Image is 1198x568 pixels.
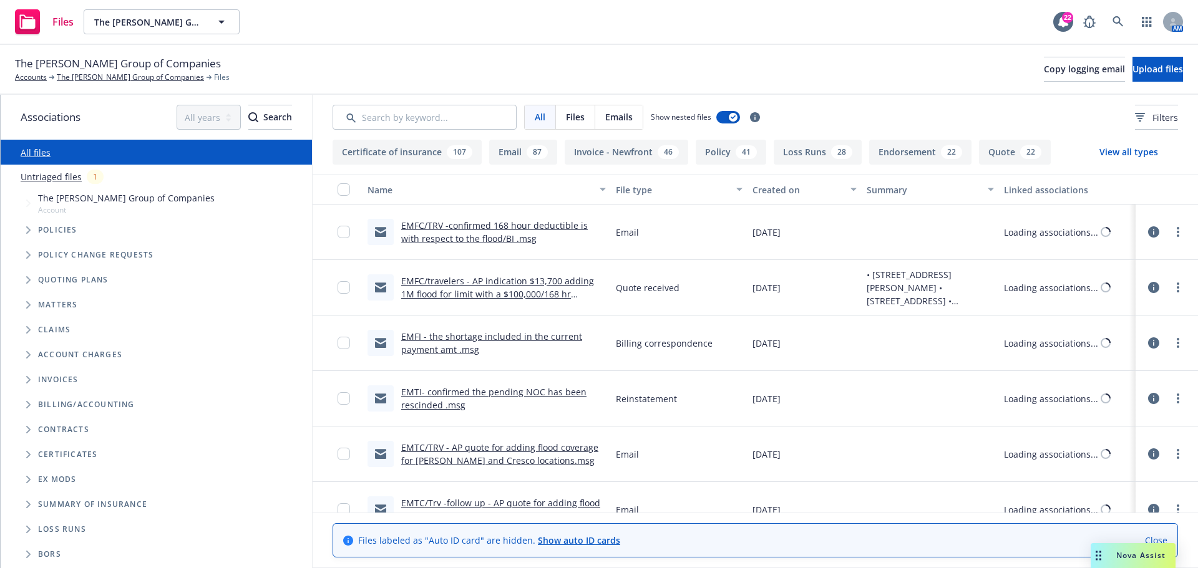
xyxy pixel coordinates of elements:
span: Filters [1152,111,1178,124]
span: Billing/Accounting [38,401,135,408]
div: 28 [831,145,852,159]
a: Switch app [1134,9,1159,34]
div: 22 [1062,12,1073,23]
span: Emails [605,110,633,123]
button: Summary [862,175,998,205]
span: [DATE] [752,503,781,516]
span: [DATE] [752,448,781,461]
span: The [PERSON_NAME] Group of Companies [38,191,215,205]
span: Policies [38,226,77,234]
span: BORs [38,551,61,558]
span: Associations [21,109,80,125]
span: Reinstatement [616,392,677,405]
button: Copy logging email [1044,57,1125,82]
input: Toggle Row Selected [338,226,350,238]
button: Linked associations [999,175,1136,205]
span: Files [566,110,585,123]
button: Email [489,140,557,165]
a: more [1171,224,1186,239]
span: Ex Mods [38,476,76,483]
span: [DATE] [752,392,781,405]
button: Created on [748,175,862,205]
div: Search [248,105,292,129]
div: 46 [658,145,679,159]
span: Copy logging email [1044,63,1125,75]
div: Name [368,183,592,196]
div: Loading associations... [1004,503,1098,516]
span: Matters [38,301,77,309]
div: 107 [447,145,472,159]
div: 87 [527,145,548,159]
span: Invoices [38,376,79,383]
span: Filters [1135,111,1178,124]
span: Claims [38,326,71,334]
input: Toggle Row Selected [338,503,350,516]
input: Search by keyword... [333,105,517,130]
span: [DATE] [752,226,781,239]
a: more [1171,502,1186,517]
button: Certificate of insurance [333,140,482,165]
span: Account [38,205,215,215]
input: Toggle Row Selected [338,337,350,349]
a: Close [1145,534,1167,547]
div: 22 [1020,145,1041,159]
div: Loading associations... [1004,281,1098,294]
a: Files [10,4,79,39]
span: Email [616,226,639,239]
a: more [1171,446,1186,461]
svg: Search [248,112,258,122]
button: SearchSearch [248,105,292,130]
a: All files [21,147,51,158]
div: Loading associations... [1004,226,1098,239]
span: Account charges [38,351,122,359]
span: Files labeled as "Auto ID card" are hidden. [358,534,620,547]
input: Toggle Row Selected [338,448,350,460]
span: The [PERSON_NAME] Group of Companies [94,16,202,29]
div: 1 [87,170,104,184]
button: Invoice - Newfront [565,140,688,165]
div: Folder Tree Example [1,392,312,567]
div: File type [616,183,729,196]
button: The [PERSON_NAME] Group of Companies [84,9,240,34]
div: Loading associations... [1004,337,1098,350]
span: Files [214,72,230,83]
a: more [1171,280,1186,295]
span: Billing correspondence [616,337,713,350]
div: 41 [736,145,757,159]
span: Summary of insurance [38,501,147,508]
div: Drag to move [1091,543,1106,568]
span: Quote received [616,281,679,294]
span: [DATE] [752,281,781,294]
input: Toggle Row Selected [338,392,350,405]
span: Show nested files [651,112,711,122]
a: EMFC/TRV -confirmed 168 hour deductible is with respect to the flood/BI .msg [401,219,588,244]
span: Email [616,503,639,516]
span: • [STREET_ADDRESS][PERSON_NAME] • [STREET_ADDRESS] • [STREET_ADDRESS] [867,268,993,307]
span: Certificates [38,451,97,458]
span: Loss Runs [38,526,86,533]
div: 22 [941,145,962,159]
a: more [1171,335,1186,350]
a: EMTC/Trv -follow up - AP quote for adding flood 500K and $1M limit (options) and include the BI o... [401,497,600,535]
span: Quoting plans [38,276,109,284]
button: Nova Assist [1091,543,1176,568]
a: Report a Bug [1077,9,1102,34]
div: Loading associations... [1004,448,1098,461]
div: Loading associations... [1004,392,1098,405]
a: The [PERSON_NAME] Group of Companies [57,72,204,83]
button: View all types [1079,140,1178,165]
a: EMFI - the shortage included in the current payment amt .msg [401,330,582,355]
button: File type [611,175,748,205]
button: Filters [1135,105,1178,130]
div: Created on [752,183,843,196]
a: EMFC/travelers - AP indication $13,700 adding 1M flood for limit with a $100,000/168 hr deductibl... [401,275,594,326]
span: Upload files [1132,63,1183,75]
a: Accounts [15,72,47,83]
div: Summary [867,183,980,196]
a: EMTI- confirmed the pending NOC has been rescinded .msg [401,386,587,411]
a: Search [1106,9,1131,34]
button: Quote [979,140,1051,165]
span: Email [616,448,639,461]
a: Untriaged files [21,170,82,183]
span: Policy change requests [38,251,153,259]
